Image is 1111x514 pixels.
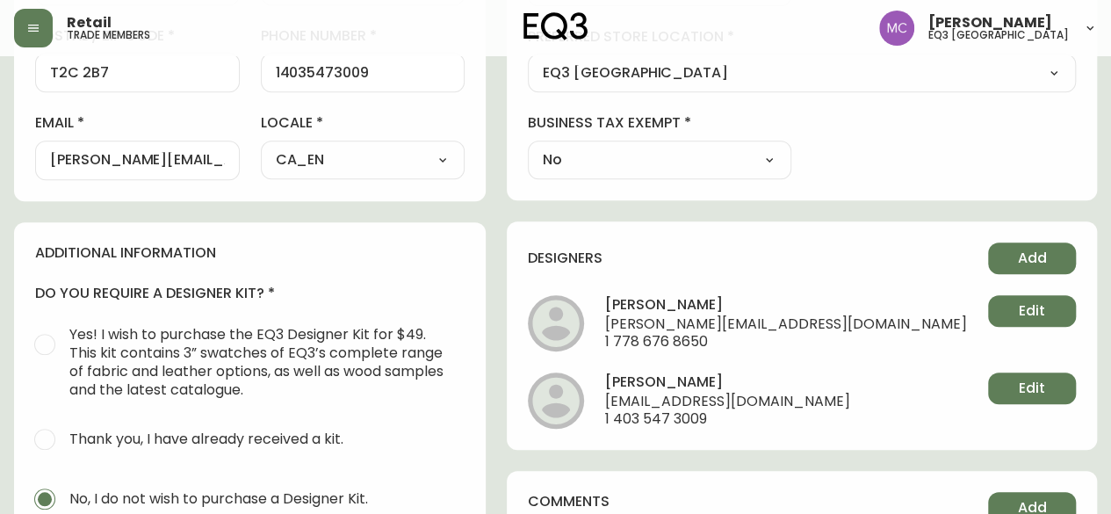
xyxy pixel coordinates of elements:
[69,489,368,508] span: No, I do not wish to purchase a Designer Kit.
[35,284,465,303] h4: do you require a designer kit?
[1019,301,1045,321] span: Edit
[988,295,1076,327] button: Edit
[605,334,967,351] span: 1 778 676 8650
[605,394,850,411] span: [EMAIL_ADDRESS][DOMAIN_NAME]
[528,492,610,511] h4: comments
[605,373,850,394] h4: [PERSON_NAME]
[528,249,602,268] h4: designers
[879,11,914,46] img: 6dbdb61c5655a9a555815750a11666cc
[988,373,1076,404] button: Edit
[1018,249,1047,268] span: Add
[67,16,112,30] span: Retail
[1019,379,1045,398] span: Edit
[928,30,1069,40] h5: eq3 [GEOGRAPHIC_DATA]
[35,243,465,263] h4: additional information
[988,243,1076,274] button: Add
[69,430,343,448] span: Thank you, I have already received a kit.
[261,113,465,133] label: locale
[928,16,1052,30] span: [PERSON_NAME]
[605,295,967,316] h4: [PERSON_NAME]
[528,113,791,133] label: business tax exempt
[35,113,240,133] label: email
[69,325,451,399] span: Yes! I wish to purchase the EQ3 Designer Kit for $49. This kit contains 3” swatches of EQ3’s comp...
[605,411,850,429] span: 1 403 547 3009
[523,12,588,40] img: logo
[605,316,967,334] span: [PERSON_NAME][EMAIL_ADDRESS][DOMAIN_NAME]
[67,30,150,40] h5: trade members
